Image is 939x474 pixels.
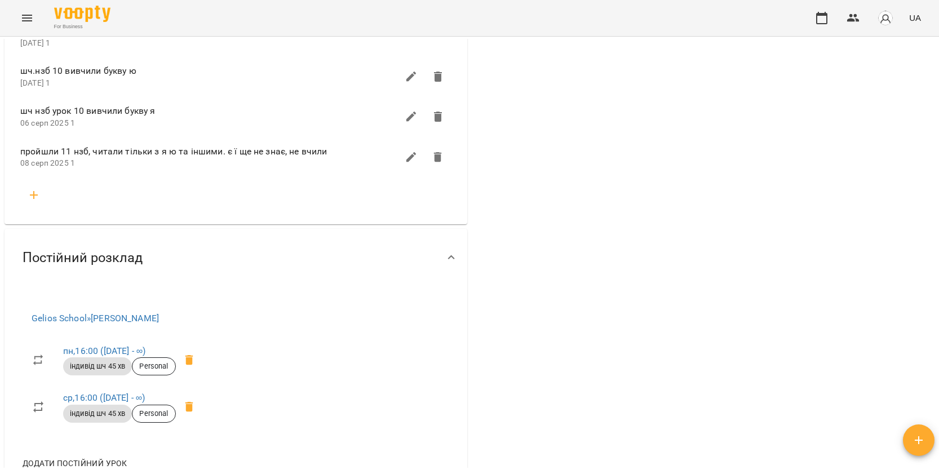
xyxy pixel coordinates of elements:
span: 08 серп 2025 1 [20,158,75,167]
span: Додати постійний урок [23,457,127,470]
span: Видалити приватний урок Людмила Тейсар пн 16:00 клієнта Malachi Yaremko [176,347,203,374]
span: [DATE] 1 [20,38,50,47]
span: For Business [54,23,110,30]
img: Voopty Logo [54,6,110,22]
a: ср,16:00 ([DATE] - ∞) [63,392,145,403]
span: Personal [132,361,175,371]
span: шч нзб урок 10 вивчили букву я [20,104,398,118]
span: Видалити приватний урок Людмила Тейсар ср 16:00 клієнта Malachi Yaremko [176,393,203,420]
span: шч.нзб 10 вивчили букву ю [20,64,398,78]
a: Gelios School»[PERSON_NAME] [32,313,159,324]
span: [DATE] 1 [20,78,50,87]
span: 06 серп 2025 1 [20,118,75,127]
span: UA [909,12,921,24]
span: пройшли 11 нзб, читали тільки з я ю та іншими. є ї ще не знає, не вчили [20,145,398,158]
span: Personal [132,409,175,419]
button: UA [905,7,925,28]
span: Постійний розклад [23,249,143,267]
span: індивід шч 45 хв [63,409,132,419]
button: Menu [14,5,41,32]
a: пн,16:00 ([DATE] - ∞) [63,345,145,356]
img: avatar_s.png [878,10,893,26]
button: Додати постійний урок [18,453,131,473]
span: індивід шч 45 хв [63,361,132,371]
div: Постійний розклад [5,229,467,287]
